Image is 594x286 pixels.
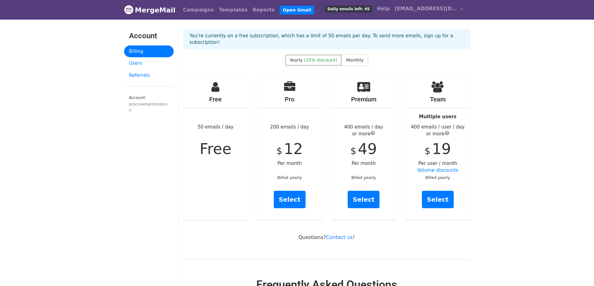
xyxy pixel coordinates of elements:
span: $ [276,145,282,156]
div: 400 emails / day or more [331,124,396,138]
span: $ [350,145,356,156]
small: Billed yearly [425,175,450,180]
div: 200 emails / day Per month [257,75,322,219]
a: Contact us [326,234,353,240]
a: [EMAIL_ADDRESS][DOMAIN_NAME] [392,2,465,17]
h4: Premium [331,96,396,103]
span: [EMAIL_ADDRESS][DOMAIN_NAME] [395,5,457,12]
a: Select [348,191,379,208]
a: Referrals [124,69,174,82]
span: $ [424,145,430,156]
p: You're currently on a free subscription, which has a limit of 50 emails per day. To send more ema... [190,33,464,46]
small: Billed yearly [351,175,376,180]
a: MergeMail [124,3,176,16]
h4: Team [405,96,470,103]
div: Per month [331,75,396,219]
span: 49 [358,140,377,157]
small: Billed yearly [277,175,302,180]
a: Reports [250,4,277,16]
a: Help [374,2,392,15]
span: 12 [284,140,303,157]
a: Campaigns [181,4,216,16]
a: Open Gmail [280,6,314,15]
a: Billing [124,45,174,58]
div: 50 emails / day [183,75,248,220]
h4: Pro [257,96,322,103]
a: Select [422,191,454,208]
span: (25% discount) [304,58,337,63]
span: 19 [432,140,451,157]
span: Yearly [290,58,303,63]
p: Questions? ! [183,234,470,241]
img: MergeMail logo [124,5,133,14]
span: Free [200,140,231,157]
div: procurementcostcon [129,101,169,113]
a: Users [124,57,174,69]
a: Volume discounts [417,167,458,173]
h3: Account [129,31,169,40]
small: Account: [129,95,169,113]
span: Monthly [346,58,364,63]
a: Templates [216,4,250,16]
a: Select [274,191,306,208]
div: 400 emails / user / day or more [405,124,470,138]
div: Per user / month [405,75,470,219]
span: Daily emails left: 45 [325,6,372,12]
a: Daily emails left: 45 [323,2,374,15]
h4: Free [183,96,248,103]
strong: Multiple users [419,114,456,120]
